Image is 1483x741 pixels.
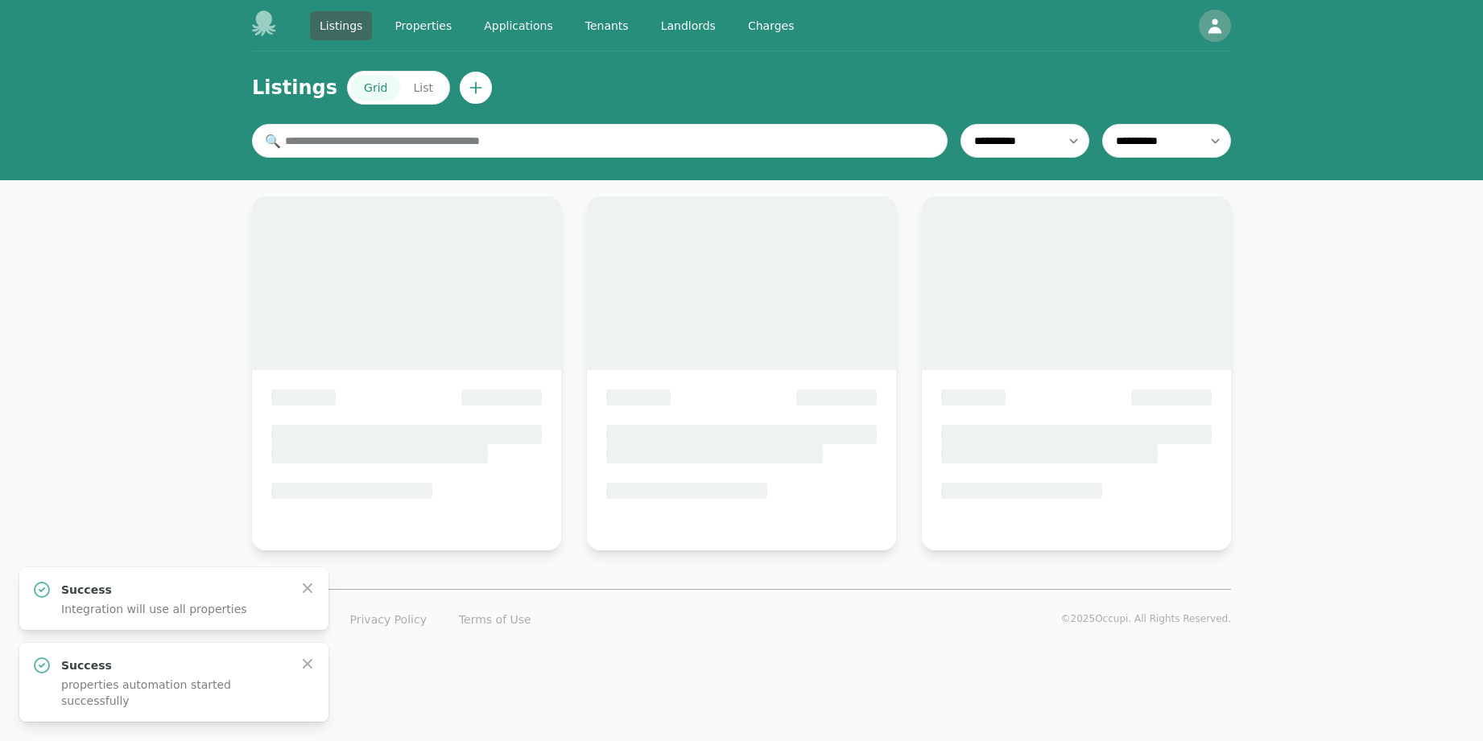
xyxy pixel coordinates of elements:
[460,72,492,104] button: Create new listing
[61,601,287,617] p: Integration will use all properties
[385,11,461,40] a: Properties
[576,11,638,40] a: Tenants
[61,582,287,598] p: Success
[252,75,337,101] h1: Listings
[1061,612,1231,625] p: © 2025 Occupi. All Rights Reserved.
[61,657,287,673] p: Success
[738,11,804,40] a: Charges
[310,11,372,40] a: Listings
[341,606,436,632] a: Privacy Policy
[474,11,563,40] a: Applications
[400,75,445,101] button: List
[351,75,400,101] button: Grid
[61,677,287,709] p: properties automation started successfully
[449,606,541,632] a: Terms of Use
[651,11,725,40] a: Landlords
